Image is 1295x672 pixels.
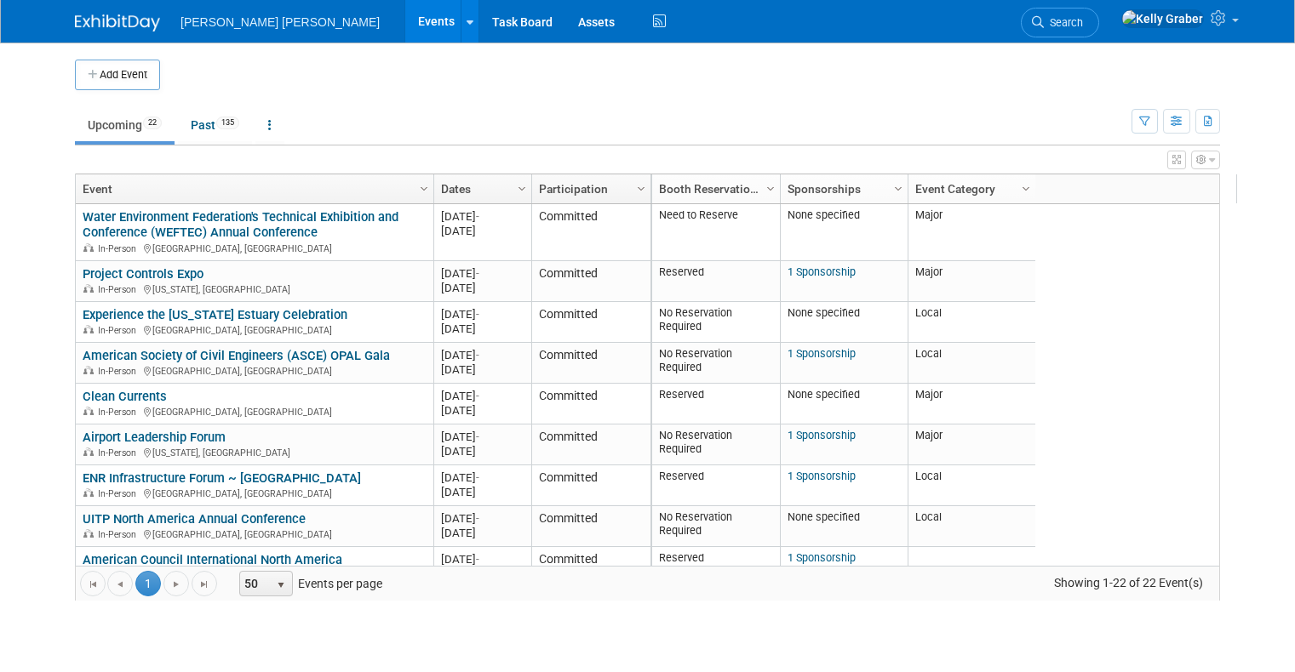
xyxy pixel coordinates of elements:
a: Go to the previous page [107,571,133,596]
span: None specified [788,388,860,401]
td: Committed [531,547,650,604]
td: Committed [531,302,650,343]
span: 50 [240,572,269,595]
span: - [476,512,479,525]
span: In-Person [98,325,141,336]
span: Go to the last page [198,578,211,591]
td: Committed [531,424,650,465]
a: Past135 [178,109,252,141]
a: 1 Sponsorship [788,470,856,482]
a: Go to the last page [192,571,217,596]
a: Go to the next page [163,571,189,596]
div: [DATE] [441,362,524,377]
td: Committed [531,506,650,547]
div: [DATE] [441,281,524,295]
span: In-Person [98,284,141,295]
span: Showing 1-22 of 22 Event(s) [1039,571,1219,595]
div: [GEOGRAPHIC_DATA], [GEOGRAPHIC_DATA] [83,363,426,378]
span: 135 [216,117,239,129]
div: [DATE] [441,307,524,322]
img: In-Person Event [83,529,94,538]
td: Major [908,204,1035,261]
a: Upcoming22 [75,109,175,141]
td: Local [908,465,1035,506]
td: Need to Reserve [652,204,780,261]
div: [GEOGRAPHIC_DATA], [GEOGRAPHIC_DATA] [83,404,426,419]
a: 1 Sponsorship [788,551,856,564]
span: - [476,553,479,566]
div: [DATE] [441,552,524,567]
img: In-Person Event [83,488,94,497]
a: Go to the first page [80,571,106,596]
span: In-Person [98,529,141,540]
td: No Reservation Required [652,424,780,465]
td: Committed [531,343,650,384]
a: Sponsorships [788,174,897,203]
span: Column Settings [417,182,431,196]
span: Column Settings [1019,182,1033,196]
div: [US_STATE], [GEOGRAPHIC_DATA] [83,282,426,296]
a: Event Category [915,174,1024,203]
div: [US_STATE], [GEOGRAPHIC_DATA] [83,445,426,459]
div: [DATE] [441,470,524,485]
td: Committed [531,204,650,261]
a: UITP North America Annual Conference [83,511,306,527]
span: - [476,471,479,484]
span: 1 [135,571,161,596]
div: [DATE] [441,348,524,362]
a: Clean Currents [83,389,167,404]
span: In-Person [98,488,141,499]
a: Dates [441,174,520,203]
span: Search [1044,16,1083,29]
a: Column Settings [762,174,781,200]
td: Local [908,343,1035,384]
a: Search [1021,8,1099,37]
a: 1 Sponsorship [788,265,856,278]
td: Reserved [652,261,780,302]
span: Column Settings [891,182,905,196]
a: American Society of Civil Engineers (ASCE) OPAL Gala [83,348,390,363]
a: 1 Sponsorship [788,429,856,441]
div: [DATE] [441,485,524,499]
a: Column Settings [513,174,532,200]
a: Column Settings [415,174,434,200]
img: In-Person Event [83,325,94,333]
span: Go to the previous page [113,578,127,591]
td: Major [908,384,1035,424]
a: Participation [539,174,639,203]
span: - [476,308,479,321]
div: [DATE] [441,224,524,238]
a: Project Controls Expo [83,266,203,282]
span: In-Person [98,243,141,254]
a: Water Environment Federation's Technical Exhibition and Conference (WEFTEC) Annual Conference [83,209,398,241]
div: [DATE] [441,526,524,540]
a: Airport Leadership Forum [83,430,226,445]
img: In-Person Event [83,243,94,252]
img: In-Person Event [83,284,94,293]
span: 22 [143,117,162,129]
div: [DATE] [441,389,524,403]
span: Go to the next page [169,578,183,591]
div: [GEOGRAPHIC_DATA], [GEOGRAPHIC_DATA] [83,241,426,255]
img: Kelly Graber [1121,9,1204,28]
div: [GEOGRAPHIC_DATA], [GEOGRAPHIC_DATA] [83,527,426,541]
span: Column Settings [515,182,529,196]
img: ExhibitDay [75,14,160,31]
img: In-Person Event [83,407,94,415]
img: In-Person Event [83,366,94,374]
span: Events per page [218,571,399,596]
a: Column Settings [1017,174,1036,200]
td: Committed [531,465,650,506]
a: Event [83,174,422,203]
span: - [476,430,479,443]
span: In-Person [98,447,141,458]
a: Experience the [US_STATE] Estuary Celebration [83,307,347,322]
td: Reserved [652,465,780,506]
td: Major [908,424,1035,465]
div: [GEOGRAPHIC_DATA], [GEOGRAPHIC_DATA] [83,322,426,337]
span: - [476,390,479,402]
div: [DATE] [441,322,524,336]
span: None specified [788,510,860,523]
td: Committed [531,384,650,424]
div: [GEOGRAPHIC_DATA], [GEOGRAPHIC_DATA] [83,486,426,500]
